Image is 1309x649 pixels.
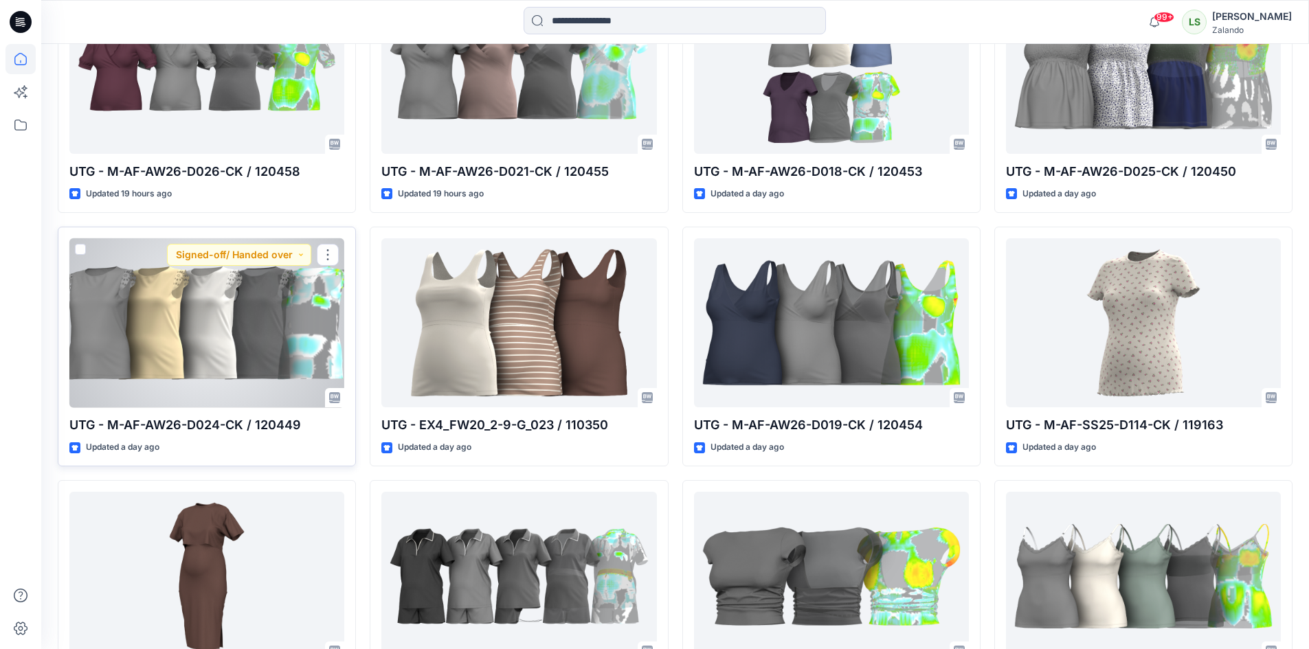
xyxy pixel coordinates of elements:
span: 99+ [1154,12,1174,23]
p: UTG - M-AF-AW26-D026-CK / 120458 [69,162,344,181]
p: UTG - M-AF-AW26-D025-CK / 120450 [1006,162,1281,181]
p: Updated a day ago [711,440,784,455]
p: UTG - EX4_FW20_2-9-G_023 / 110350 [381,415,656,435]
p: UTG - M-AF-AW26-D019-CK / 120454 [694,415,969,435]
div: Zalando [1212,25,1292,35]
a: UTG - M-AF-AW26-D024-CK / 120449 [69,238,344,408]
p: UTG - M-AF-AW26-D018-CK / 120453 [694,162,969,181]
p: Updated a day ago [398,440,471,455]
p: Updated a day ago [711,187,784,201]
p: Updated a day ago [1022,440,1096,455]
a: UTG - EX4_FW20_2-9-G_023 / 110350 [381,238,656,408]
p: Updated 19 hours ago [86,187,172,201]
p: Updated a day ago [1022,187,1096,201]
p: UTG - M-AF-AW26-D021-CK / 120455 [381,162,656,181]
a: UTG - M-AF-SS25-D114-CK / 119163 [1006,238,1281,408]
p: UTG - M-AF-SS25-D114-CK / 119163 [1006,415,1281,435]
a: UTG - M-AF-AW26-D019-CK / 120454 [694,238,969,408]
div: [PERSON_NAME] [1212,8,1292,25]
p: Updated 19 hours ago [398,187,484,201]
p: UTG - M-AF-AW26-D024-CK / 120449 [69,415,344,435]
div: LS [1182,10,1207,34]
p: Updated a day ago [86,440,159,455]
